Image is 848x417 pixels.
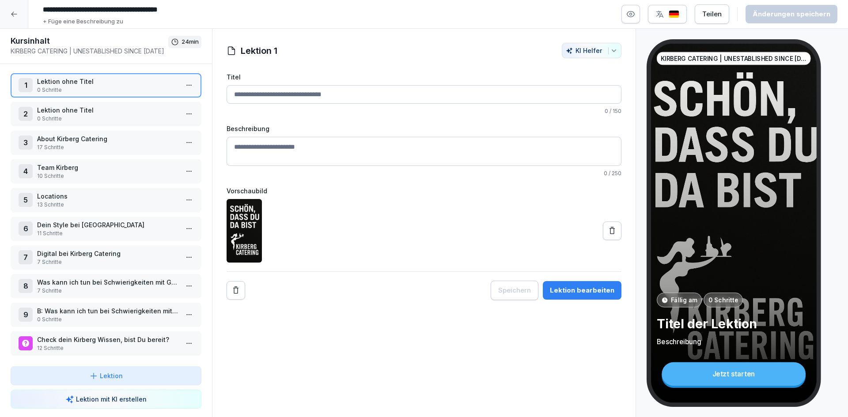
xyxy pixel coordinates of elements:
[37,258,178,266] p: 7 Schritte
[37,220,178,229] p: Dein Style bei [GEOGRAPHIC_DATA]
[11,131,201,155] div: 3About Kirberg Catering17 Schritte
[19,164,33,178] div: 4
[227,124,269,133] label: Beschreibung
[11,366,201,385] button: Lektion
[182,38,199,46] p: 24 min
[657,337,811,346] p: Beschreibung
[543,281,621,300] button: Lektion bearbeiten
[708,296,738,304] p: 0 Schritte
[605,108,608,114] span: 0
[11,159,201,184] div: 4Team Kirberg10 Schritte
[37,134,178,143] p: About Kirberg Catering
[37,201,178,209] p: 13 Schritte
[11,274,201,298] div: 8Was kann ich tun bei Schwierigkeiten mit Gästen, Kund/innen oder Kolleg/innen...7 Schritte
[550,286,614,295] div: Lektion bearbeiten
[19,222,33,236] div: 6
[37,229,178,237] p: 11 Schritte
[11,46,168,56] p: KIRBERG CATERING | UNESTABLISHED SINCE [DATE]
[227,199,262,263] img: eoy6jaxazt0hfwedy73uzzv5.png
[753,9,830,19] div: Änderungen speichern
[566,47,617,54] div: KI Helfer
[37,316,178,323] p: 0 Schritte
[11,73,201,98] div: 1Lektion ohne Titel0 Schritte
[604,170,607,177] span: 0
[11,102,201,126] div: 2Lektion ohne Titel0 Schritte
[11,188,201,212] div: 5Locations13 Schritte
[662,362,806,386] div: Jetzt starten
[702,9,722,19] div: Teilen
[227,107,621,115] p: / 150
[37,192,178,201] p: Locations
[37,77,178,86] p: Lektion ohne Titel
[746,5,837,23] button: Änderungen speichern
[227,186,621,195] label: Vorschaubild
[37,105,178,115] p: Lektion ohne Titel
[669,10,679,19] img: de.svg
[670,296,697,304] p: Fällig am
[11,36,168,46] h1: Kursinhalt
[37,115,178,123] p: 0 Schritte
[227,169,621,177] p: / 250
[227,281,245,300] button: Remove
[19,279,33,293] div: 8
[562,43,621,58] button: KI Helfer
[76,394,147,404] p: Lektion mit KI erstellen
[11,390,201,409] button: Lektion mit KI erstellen
[19,250,33,264] div: 7
[37,163,178,172] p: Team Kirberg
[37,143,178,151] p: 17 Schritte
[241,44,277,57] h1: Lektion 1
[37,306,178,316] p: B: Was kann ich tun bei Schwierigkeiten mit Gästen, KundInnen oder Kollegen
[695,4,729,24] button: Teilen
[661,54,807,63] p: KIRBERG CATERING | UNESTABLISHED SINCE [DATE]
[37,335,178,344] p: Check dein Kirberg Wissen, bist Du bereit?
[19,78,33,92] div: 1
[43,17,123,26] p: + Füge eine Beschreibung zu
[11,245,201,270] div: 7Digital bei Kirberg Catering7 Schritte
[19,135,33,150] div: 3
[37,86,178,94] p: 0 Schritte
[19,107,33,121] div: 2
[11,303,201,327] div: 9B: Was kann ich tun bei Schwierigkeiten mit Gästen, KundInnen oder Kollegen0 Schritte
[498,286,531,295] div: Speichern
[227,72,621,82] label: Titel
[37,172,178,180] p: 10 Schritte
[11,217,201,241] div: 6Dein Style bei [GEOGRAPHIC_DATA]11 Schritte
[37,278,178,287] p: Was kann ich tun bei Schwierigkeiten mit Gästen, Kund/innen oder Kolleg/innen...
[491,281,538,300] button: Speichern
[657,316,811,332] p: Titel der Lektion
[37,287,178,295] p: 7 Schritte
[37,249,178,258] p: Digital bei Kirberg Catering
[37,344,178,352] p: 12 Schritte
[19,193,33,207] div: 5
[11,331,201,356] div: Check dein Kirberg Wissen, bist Du bereit?12 Schritte
[100,371,123,380] p: Lektion
[19,308,33,322] div: 9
